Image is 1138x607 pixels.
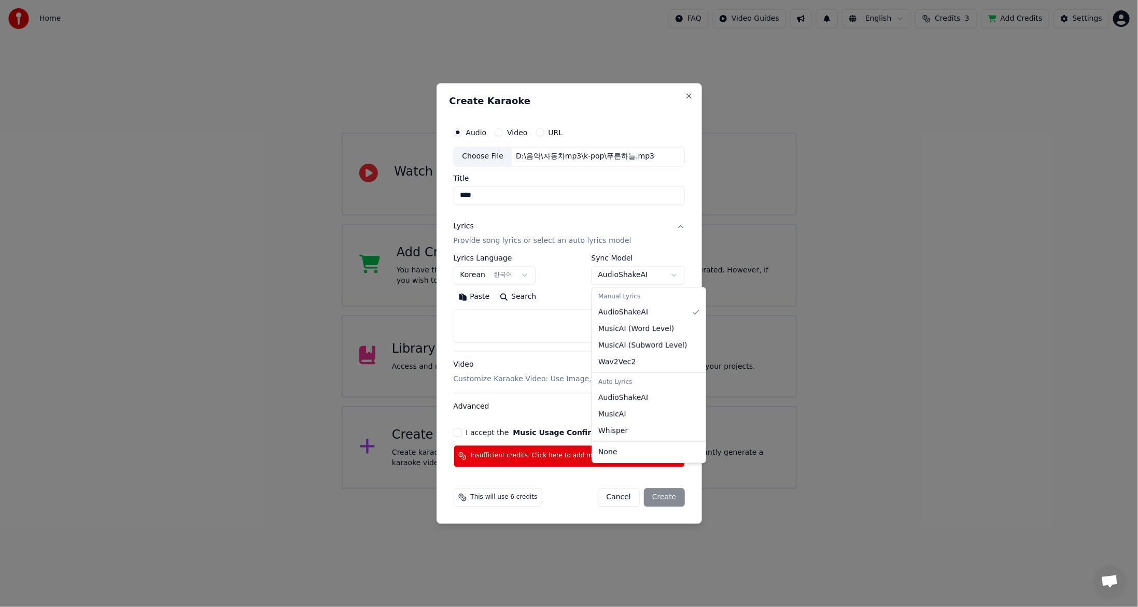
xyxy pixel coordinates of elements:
[598,307,648,317] span: AudioShakeAI
[594,290,704,304] div: Manual Lyrics
[598,324,674,334] span: MusicAI ( Word Level )
[594,375,704,389] div: Auto Lyrics
[598,340,687,351] span: MusicAI ( Subword Level )
[598,409,626,420] span: MusicAI
[598,357,636,367] span: Wav2Vec2
[598,393,648,403] span: AudioShakeAI
[598,447,617,457] span: None
[598,426,628,436] span: Whisper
